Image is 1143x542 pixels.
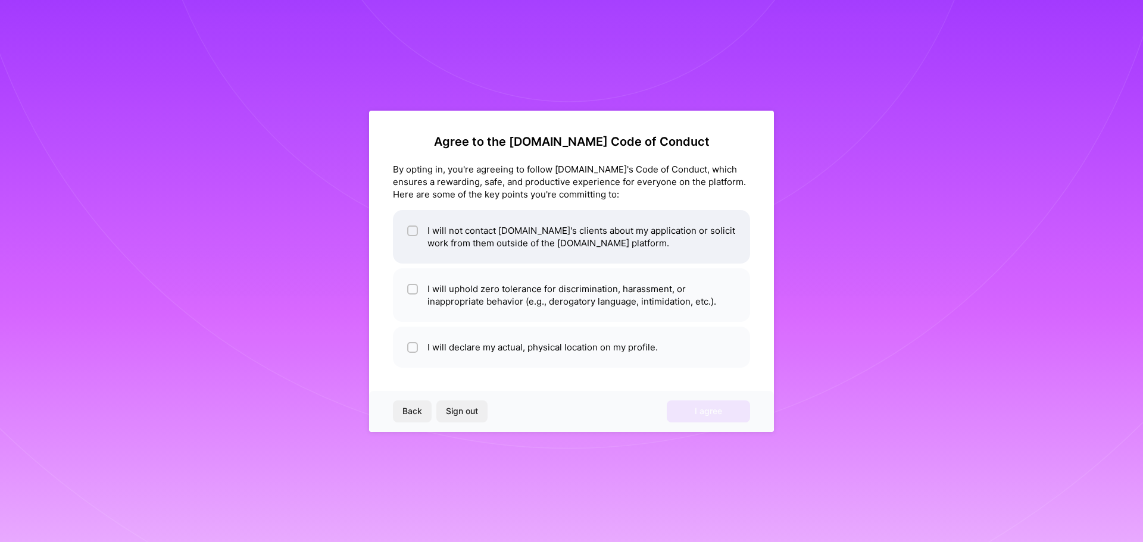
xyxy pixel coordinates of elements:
[446,405,478,417] span: Sign out
[393,210,750,264] li: I will not contact [DOMAIN_NAME]'s clients about my application or solicit work from them outside...
[436,400,488,422] button: Sign out
[393,268,750,322] li: I will uphold zero tolerance for discrimination, harassment, or inappropriate behavior (e.g., der...
[402,405,422,417] span: Back
[393,327,750,368] li: I will declare my actual, physical location on my profile.
[393,163,750,200] div: By opting in, you're agreeing to follow [DOMAIN_NAME]'s Code of Conduct, which ensures a rewardin...
[393,400,432,422] button: Back
[393,134,750,149] h2: Agree to the [DOMAIN_NAME] Code of Conduct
